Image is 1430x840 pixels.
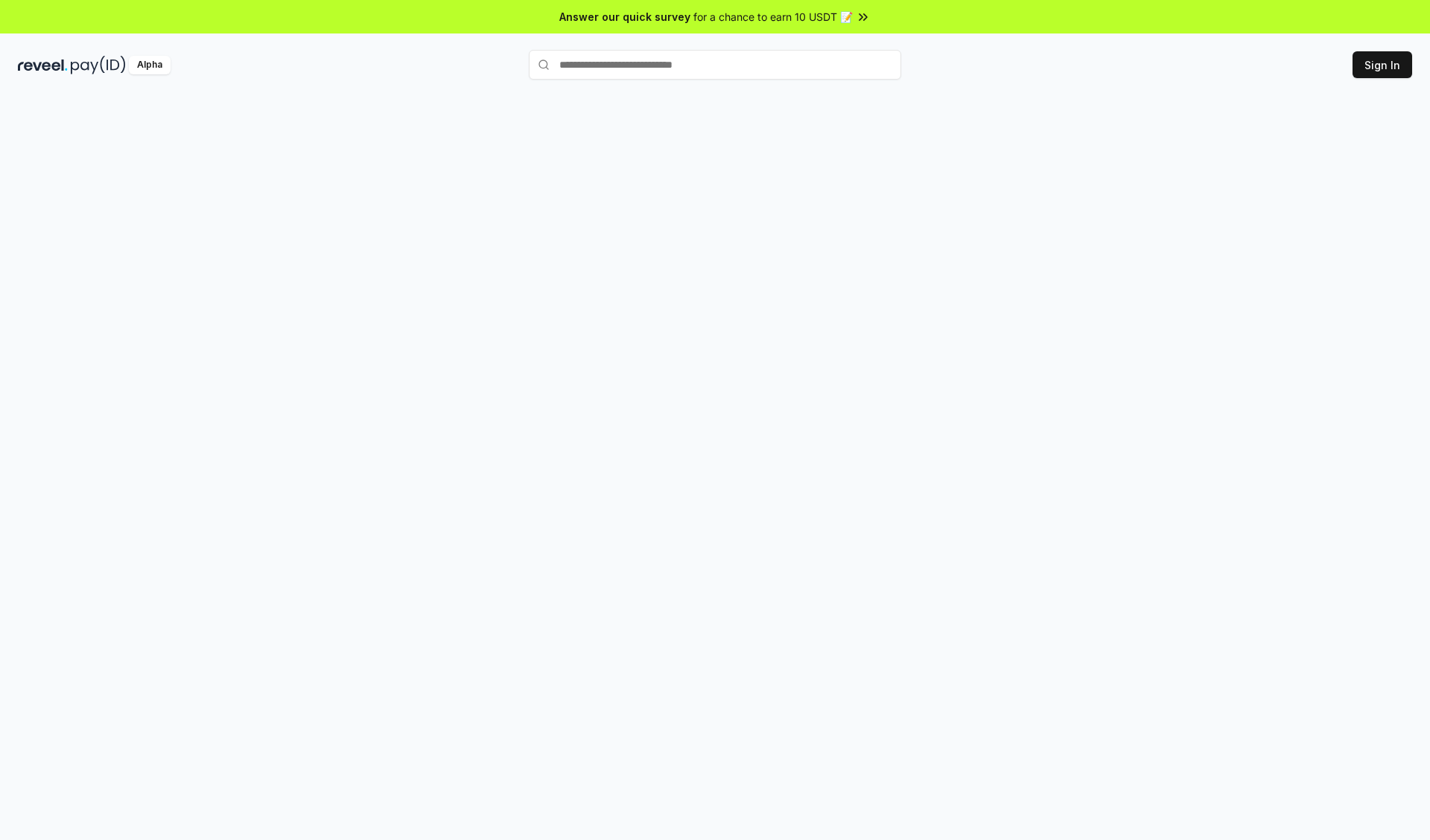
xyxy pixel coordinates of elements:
span: Answer our quick survey [559,9,690,25]
span: for a chance to earn 10 USDT 📝 [693,9,853,25]
img: pay_id [71,56,126,74]
div: Alpha [129,56,171,74]
img: reveel_dark [18,56,68,74]
button: Sign In [1353,51,1412,78]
